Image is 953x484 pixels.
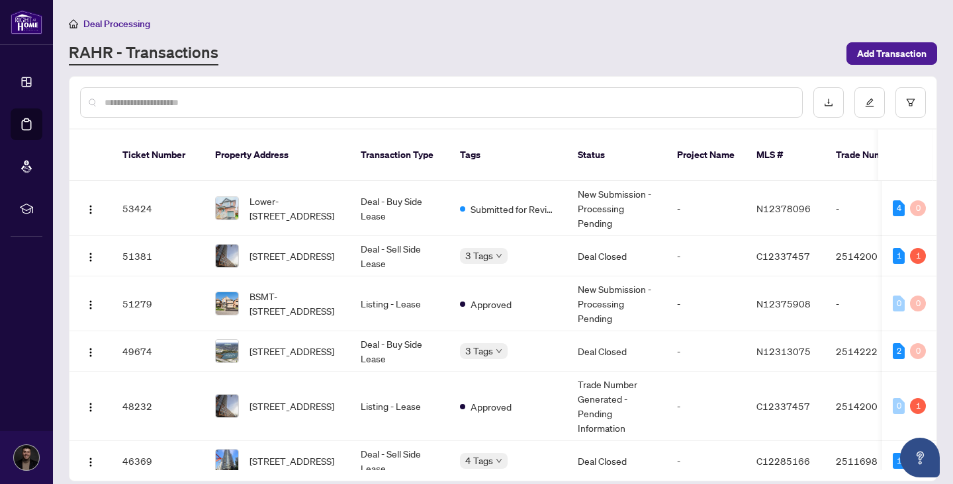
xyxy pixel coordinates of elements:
button: filter [895,87,926,118]
img: thumbnail-img [216,340,238,362]
img: thumbnail-img [216,292,238,315]
td: New Submission - Processing Pending [567,181,666,236]
span: filter [906,98,915,107]
th: Status [567,130,666,181]
td: 49674 [112,331,204,372]
span: download [824,98,833,107]
td: Listing - Lease [350,372,449,441]
button: edit [854,87,885,118]
td: 53424 [112,181,204,236]
div: 4 [893,200,905,216]
div: 2 [893,343,905,359]
span: Approved [471,297,512,311]
div: 0 [910,343,926,359]
th: Property Address [204,130,350,181]
span: 3 Tags [465,248,493,263]
span: N12313075 [756,345,811,357]
img: thumbnail-img [216,197,238,220]
td: 46369 [112,441,204,481]
div: 1 [910,248,926,264]
button: Logo [80,395,101,417]
span: Approved [471,399,512,414]
span: C12337457 [756,400,810,412]
div: 0 [893,398,905,414]
td: - [666,276,746,331]
img: logo [11,10,42,34]
span: [STREET_ADDRESS] [250,249,334,263]
img: Logo [85,402,96,413]
td: Deal Closed [567,236,666,276]
span: [STREET_ADDRESS] [250,399,334,413]
span: N12378096 [756,202,811,214]
td: 2514200 [825,372,918,441]
td: 51279 [112,276,204,331]
td: 48232 [112,372,204,441]
th: Ticket Number [112,130,204,181]
td: - [666,331,746,372]
span: down [496,458,502,464]
td: - [666,181,746,236]
td: - [666,236,746,276]
span: edit [865,98,874,107]
td: - [825,181,918,236]
span: down [496,253,502,259]
button: download [813,87,844,118]
td: 51381 [112,236,204,276]
td: Deal - Sell Side Lease [350,236,449,276]
span: C12285166 [756,455,810,467]
img: Logo [85,204,96,215]
img: thumbnail-img [216,450,238,472]
td: Trade Number Generated - Pending Information [567,372,666,441]
th: Project Name [666,130,746,181]
div: 1 [910,398,926,414]
td: 2514222 [825,331,918,372]
td: - [666,441,746,481]
th: Trade Number [825,130,918,181]
td: - [666,372,746,441]
td: Deal Closed [567,441,666,481]
img: Logo [85,252,96,262]
td: Deal - Sell Side Lease [350,441,449,481]
td: Deal Closed [567,331,666,372]
button: Logo [80,198,101,219]
button: Open asap [900,438,940,477]
button: Logo [80,293,101,314]
span: down [496,348,502,354]
img: thumbnail-img [216,395,238,417]
span: N12375908 [756,298,811,309]
td: - [825,276,918,331]
td: 2514200 [825,236,918,276]
div: 1 [893,248,905,264]
img: Logo [85,347,96,358]
td: Deal - Buy Side Lease [350,181,449,236]
img: thumbnail-img [216,245,238,267]
div: 0 [910,200,926,216]
img: Profile Icon [14,445,39,470]
a: RAHR - Transactions [69,42,218,65]
span: home [69,19,78,28]
span: 3 Tags [465,343,493,358]
th: MLS # [746,130,825,181]
span: [STREET_ADDRESS] [250,454,334,468]
span: Lower-[STREET_ADDRESS] [250,194,340,223]
td: Deal - Buy Side Lease [350,331,449,372]
th: Tags [449,130,567,181]
img: Logo [85,457,96,467]
span: C12337457 [756,250,810,262]
span: Submitted for Review [471,202,557,216]
th: Transaction Type [350,130,449,181]
td: New Submission - Processing Pending [567,276,666,331]
button: Add Transaction [846,42,937,65]
td: 2511698 [825,441,918,481]
button: Logo [80,341,101,362]
div: 0 [910,296,926,311]
td: Listing - Lease [350,276,449,331]
span: [STREET_ADDRESS] [250,344,334,358]
div: 0 [893,296,905,311]
span: Deal Processing [83,18,150,30]
span: BSMT-[STREET_ADDRESS] [250,289,340,318]
span: Add Transaction [857,43,927,64]
span: 4 Tags [465,453,493,468]
div: 1 [893,453,905,469]
img: Logo [85,300,96,310]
